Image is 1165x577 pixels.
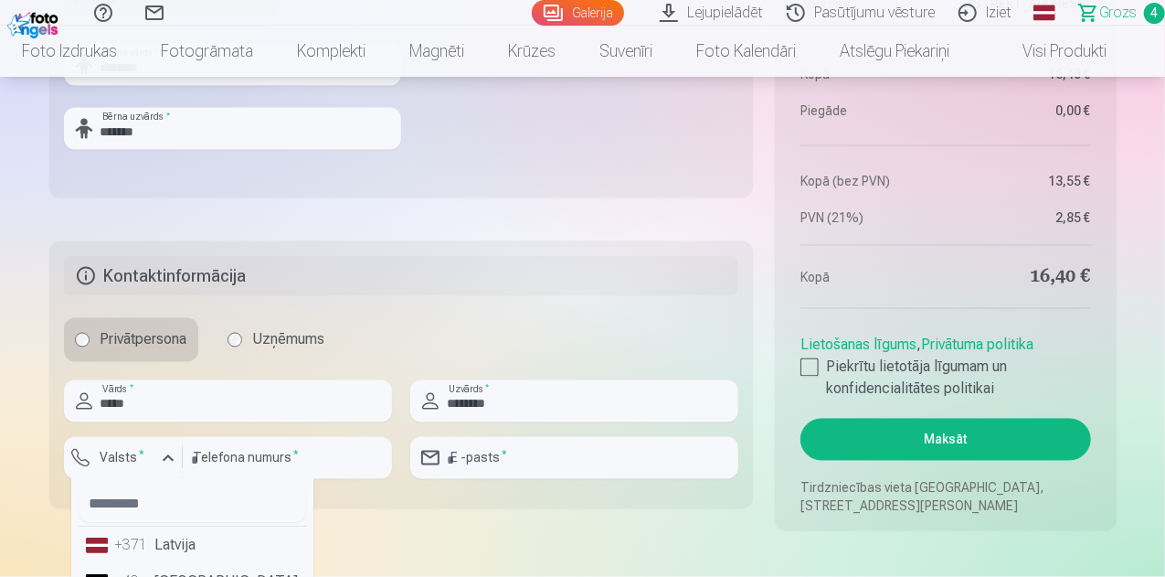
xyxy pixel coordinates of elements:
[800,419,1090,461] button: Maksāt
[64,256,739,296] h5: Kontaktinformācija
[387,26,486,77] a: Magnēti
[139,26,275,77] a: Fotogrāmata
[971,26,1128,77] a: Visi produkti
[800,172,937,190] dt: Kopā (bez PVN)
[115,535,152,557] div: +371
[800,327,1090,401] div: ,
[955,102,1091,120] dd: 0,00 €
[955,264,1091,290] dd: 16,40 €
[79,528,306,564] li: Latvija
[955,208,1091,227] dd: 2,85 €
[75,333,90,347] input: Privātpersona
[93,449,153,467] label: Valsts
[800,479,1090,516] p: Tirdzniecības vieta [GEOGRAPHIC_DATA], [STREET_ADDRESS][PERSON_NAME]
[228,333,242,347] input: Uzņēmums
[1144,3,1165,24] span: 4
[7,7,63,38] img: /fa1
[1099,2,1137,24] span: Grozs
[921,337,1033,354] a: Privātuma politika
[486,26,577,77] a: Krūzes
[64,318,198,362] label: Privātpersona
[800,264,937,290] dt: Kopā
[64,437,183,479] button: Valsts*
[674,26,818,77] a: Foto kalendāri
[800,102,937,120] dt: Piegāde
[217,318,336,362] label: Uzņēmums
[818,26,971,77] a: Atslēgu piekariņi
[955,172,1091,190] dd: 13,55 €
[800,357,1090,401] label: Piekrītu lietotāja līgumam un konfidencialitātes politikai
[800,208,937,227] dt: PVN (21%)
[275,26,387,77] a: Komplekti
[800,337,916,354] a: Lietošanas līgums
[577,26,674,77] a: Suvenīri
